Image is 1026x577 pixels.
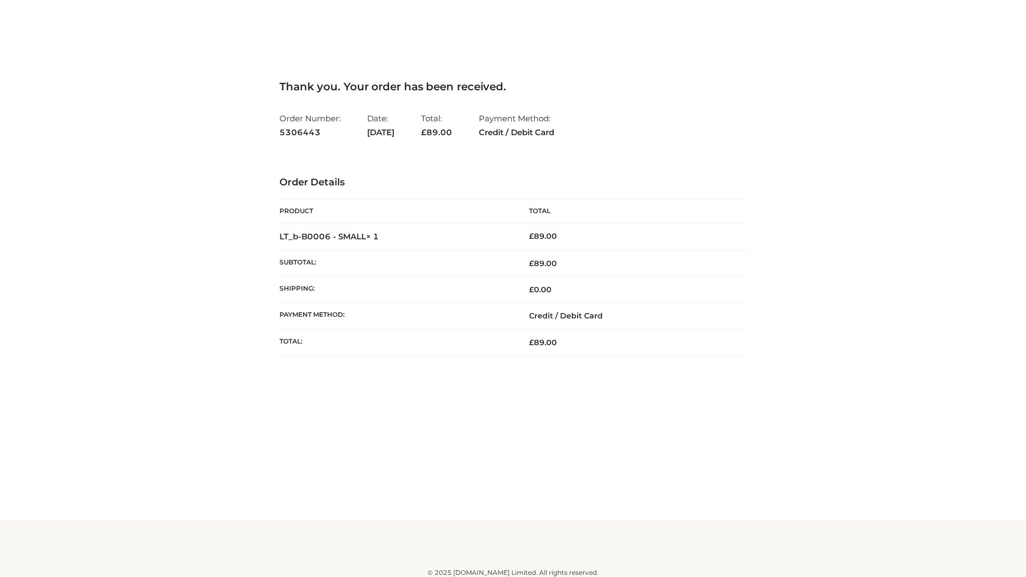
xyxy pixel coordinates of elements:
th: Subtotal: [279,250,513,276]
bdi: 0.00 [529,285,551,294]
th: Total [513,199,747,223]
span: £ [529,285,534,294]
span: £ [529,231,534,241]
td: Credit / Debit Card [513,303,747,329]
strong: LT_b-B0006 - SMALL [279,231,379,241]
h3: Thank you. Your order has been received. [279,80,747,93]
li: Total: [421,109,452,142]
li: Payment Method: [479,109,554,142]
span: 89.00 [529,259,557,268]
span: £ [529,259,534,268]
span: £ [421,127,426,137]
span: 89.00 [529,338,557,347]
th: Total: [279,329,513,355]
strong: [DATE] [367,126,394,139]
li: Order Number: [279,109,340,142]
th: Payment method: [279,303,513,329]
bdi: 89.00 [529,231,557,241]
span: 89.00 [421,127,452,137]
strong: 5306443 [279,126,340,139]
li: Date: [367,109,394,142]
strong: Credit / Debit Card [479,126,554,139]
th: Product [279,199,513,223]
th: Shipping: [279,277,513,303]
strong: × 1 [366,231,379,241]
h3: Order Details [279,177,747,189]
span: £ [529,338,534,347]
